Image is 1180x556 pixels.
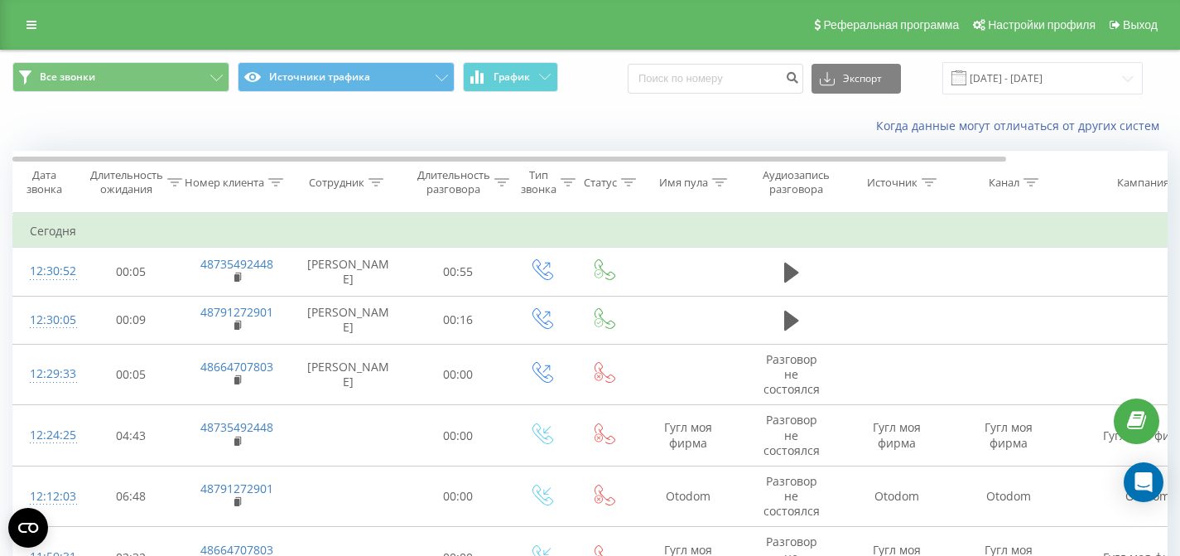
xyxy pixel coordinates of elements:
[185,176,264,190] div: Номер клиента
[1124,462,1163,502] div: Open Intercom Messenger
[634,405,742,467] td: Гугл моя фирма
[521,168,556,196] div: Тип звонка
[1123,18,1158,31] span: Выход
[13,168,75,196] div: Дата звонка
[79,248,183,296] td: 00:05
[291,248,407,296] td: [PERSON_NAME]
[79,344,183,405] td: 00:05
[584,176,617,190] div: Статус
[79,405,183,467] td: 04:43
[40,70,95,84] span: Все звонки
[841,466,953,527] td: Otodom
[407,405,510,467] td: 00:00
[823,18,959,31] span: Реферальная программа
[867,176,918,190] div: Источник
[8,508,48,548] button: Open CMP widget
[417,168,490,196] div: Длительность разговора
[953,466,1065,527] td: Otodom
[841,405,953,467] td: Гугл моя фирма
[463,62,558,92] button: График
[30,358,63,390] div: 12:29:33
[634,466,742,527] td: Otodom
[12,62,229,92] button: Все звонки
[763,351,820,397] span: Разговор не состоялся
[407,466,510,527] td: 00:00
[628,64,803,94] input: Поиск по номеру
[763,412,820,457] span: Разговор не состоялся
[200,359,273,375] a: 48664707803
[756,168,836,196] div: Аудиозапись разговора
[238,62,455,92] button: Источники трафика
[407,344,510,405] td: 00:00
[30,419,63,452] div: 12:24:25
[30,481,63,513] div: 12:12:03
[989,176,1019,190] div: Канал
[200,256,273,272] a: 48735492448
[494,71,530,83] span: График
[291,296,407,344] td: [PERSON_NAME]
[79,296,183,344] td: 00:09
[659,176,708,190] div: Имя пула
[407,296,510,344] td: 00:16
[30,304,63,336] div: 12:30:05
[812,64,901,94] button: Экспорт
[407,248,510,296] td: 00:55
[200,481,273,496] a: 48791272901
[1117,176,1169,190] div: Кампания
[200,419,273,435] a: 48735492448
[79,466,183,527] td: 06:48
[953,405,1065,467] td: Гугл моя фирма
[90,168,163,196] div: Длительность ожидания
[30,255,63,288] div: 12:30:52
[988,18,1096,31] span: Настройки профиля
[200,304,273,320] a: 48791272901
[876,118,1168,133] a: Когда данные могут отличаться от других систем
[291,344,407,405] td: [PERSON_NAME]
[309,176,364,190] div: Сотрудник
[763,473,820,519] span: Разговор не состоялся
